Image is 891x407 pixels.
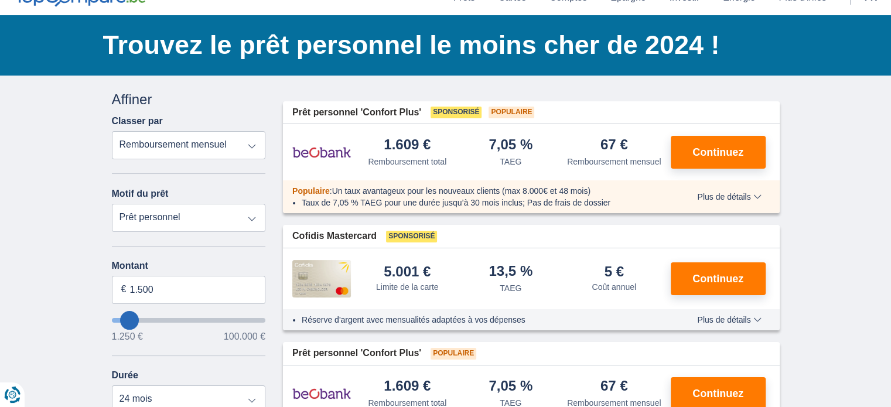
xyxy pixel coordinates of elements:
label: Durée [112,370,138,381]
label: Motif du prêt [112,189,169,199]
div: Remboursement total [368,156,446,167]
span: Populaire [489,107,534,118]
div: Coût annuel [592,281,636,293]
span: Sponsorisé [386,231,437,242]
span: Continuez [692,273,743,284]
span: Populaire [431,348,476,360]
span: Un taux avantageux pour les nouveaux clients (max 8.000€ et 48 mois) [332,186,590,196]
h1: Trouvez le prêt personnel le moins cher de 2024 ! [103,27,780,63]
div: 5.001 € [384,265,431,279]
span: Prêt personnel 'Confort Plus' [292,106,421,119]
div: 67 € [600,379,628,395]
li: Taux de 7,05 % TAEG pour une durée jusqu’à 30 mois inclus; Pas de frais de dossier [302,197,663,208]
span: 1.250 € [112,332,143,341]
div: 5 € [605,265,624,279]
label: Montant [112,261,266,271]
div: 1.609 € [384,138,431,153]
input: wantToBorrow [112,318,266,323]
span: € [121,283,127,296]
span: Plus de détails [697,193,761,201]
span: Continuez [692,388,743,399]
button: Continuez [671,262,766,295]
span: Cofidis Mastercard [292,230,377,243]
div: Limite de la carte [376,281,439,293]
button: Plus de détails [688,192,770,201]
div: Affiner [112,90,266,110]
li: Réserve d'argent avec mensualités adaptées à vos dépenses [302,314,663,326]
div: 7,05 % [489,379,532,395]
span: 100.000 € [224,332,265,341]
div: 67 € [600,138,628,153]
div: TAEG [500,156,521,167]
span: Populaire [292,186,330,196]
span: Plus de détails [697,316,761,324]
span: Continuez [692,147,743,158]
button: Continuez [671,136,766,169]
div: : [283,185,672,197]
img: pret personnel Beobank [292,138,351,167]
label: Classer par [112,116,163,126]
button: Plus de détails [688,315,770,324]
div: 13,5 % [489,264,532,280]
div: 1.609 € [384,379,431,395]
img: pret personnel Cofidis CC [292,260,351,297]
div: TAEG [500,282,521,294]
span: Prêt personnel 'Confort Plus' [292,347,421,360]
span: Sponsorisé [431,107,482,118]
div: Remboursement mensuel [567,156,661,167]
div: 7,05 % [489,138,532,153]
